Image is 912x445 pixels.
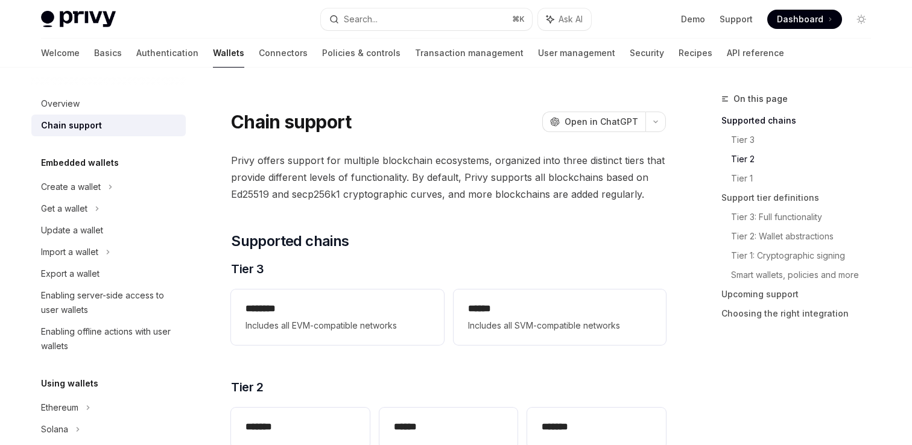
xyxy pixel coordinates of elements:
a: Security [630,39,664,68]
button: Search...⌘K [321,8,532,30]
span: Tier 3 [231,260,264,277]
a: Dashboard [767,10,842,29]
span: Tier 2 [231,379,263,396]
div: Solana [41,422,68,437]
a: User management [538,39,615,68]
a: Support tier definitions [721,188,881,207]
div: Search... [344,12,378,27]
span: ⌘ K [512,14,525,24]
a: Wallets [213,39,244,68]
a: **** ***Includes all EVM-compatible networks [231,289,443,345]
a: Export a wallet [31,263,186,285]
h5: Embedded wallets [41,156,119,170]
a: Tier 1: Cryptographic signing [731,246,881,265]
a: API reference [727,39,784,68]
span: Dashboard [777,13,823,25]
a: Basics [94,39,122,68]
a: Policies & controls [322,39,401,68]
div: Enabling server-side access to user wallets [41,288,179,317]
h1: Chain support [231,111,351,133]
a: Enabling offline actions with user wallets [31,321,186,357]
a: Demo [681,13,705,25]
a: Choosing the right integration [721,304,881,323]
a: Transaction management [415,39,524,68]
a: Upcoming support [721,285,881,304]
button: Toggle dark mode [852,10,871,29]
a: Tier 2 [731,150,881,169]
div: Create a wallet [41,180,101,194]
a: Overview [31,93,186,115]
span: Ask AI [559,13,583,25]
div: Ethereum [41,400,78,415]
a: **** *Includes all SVM-compatible networks [454,289,666,345]
a: Chain support [31,115,186,136]
div: Import a wallet [41,245,98,259]
span: Includes all EVM-compatible networks [245,318,429,333]
div: Overview [41,96,80,111]
div: Update a wallet [41,223,103,238]
a: Connectors [259,39,308,68]
button: Ask AI [538,8,591,30]
a: Update a wallet [31,219,186,241]
a: Authentication [136,39,198,68]
a: Smart wallets, policies and more [731,265,881,285]
a: Recipes [679,39,712,68]
div: Get a wallet [41,201,87,216]
a: Tier 2: Wallet abstractions [731,227,881,246]
span: On this page [733,92,788,106]
a: Support [720,13,753,25]
div: Export a wallet [41,267,100,281]
h5: Using wallets [41,376,98,391]
span: Includes all SVM-compatible networks [468,318,651,333]
button: Open in ChatGPT [542,112,645,132]
span: Supported chains [231,232,349,251]
a: Tier 3 [731,130,881,150]
div: Enabling offline actions with user wallets [41,324,179,353]
a: Tier 1 [731,169,881,188]
span: Privy offers support for multiple blockchain ecosystems, organized into three distinct tiers that... [231,152,666,203]
div: Chain support [41,118,102,133]
a: Enabling server-side access to user wallets [31,285,186,321]
img: light logo [41,11,116,28]
a: Supported chains [721,111,881,130]
a: Tier 3: Full functionality [731,207,881,227]
a: Welcome [41,39,80,68]
span: Open in ChatGPT [565,116,638,128]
